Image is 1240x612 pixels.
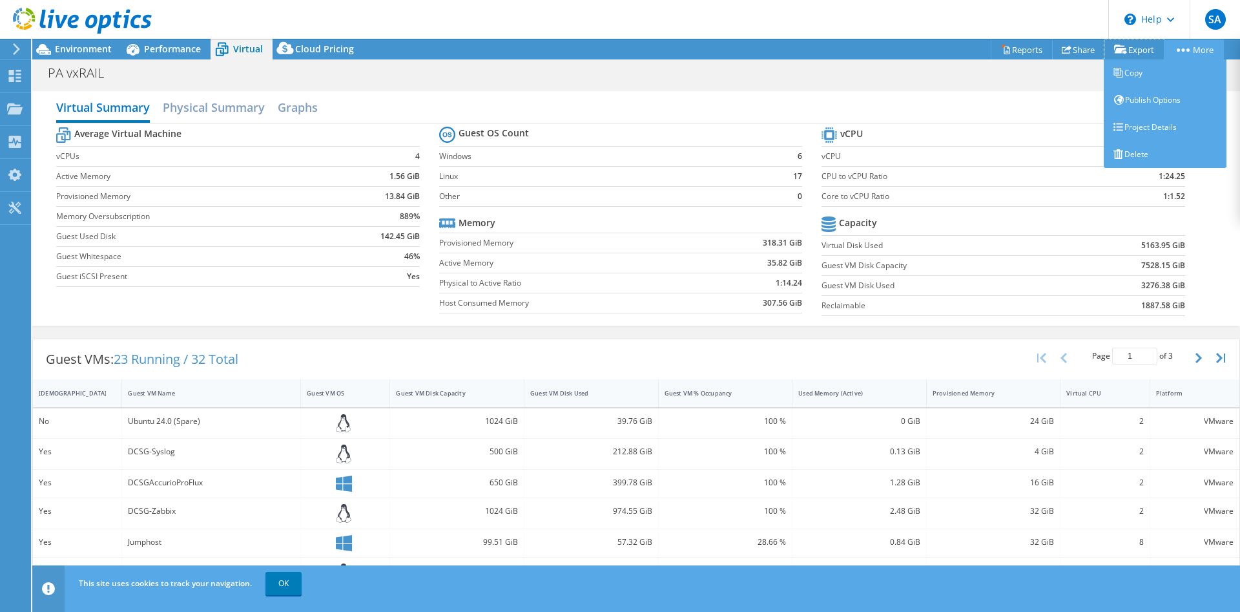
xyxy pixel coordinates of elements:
a: Share [1052,39,1105,59]
label: Active Memory [56,170,333,183]
div: Used Memory (Active) [798,389,905,397]
label: Host Consumed Memory [439,297,697,310]
div: 1.28 GiB [798,476,920,490]
div: 24 GiB [933,414,1055,428]
a: Delete [1104,141,1226,168]
div: 1024 GiB [396,504,518,518]
label: Other [439,190,769,203]
div: 2 [1066,476,1143,490]
div: Guest VM OS [307,389,368,397]
div: 1024 GiB [396,564,518,578]
b: 1:14.24 [776,277,802,290]
div: 650 GiB [396,476,518,490]
div: 32 GiB [933,504,1055,518]
a: Publish Options [1104,87,1226,114]
div: Guest VM Disk Capacity [396,389,502,397]
div: DCSG-Syslog [128,445,294,459]
label: Windows [439,150,769,163]
span: This site uses cookies to track your navigation. [79,578,252,589]
div: 2 [1066,445,1143,459]
span: Page of [1092,348,1173,364]
div: 2 [1066,504,1143,518]
b: 1887.58 GiB [1141,299,1185,312]
div: VMware [1156,476,1234,490]
div: 399.78 GiB [530,476,652,490]
b: 6 [798,150,802,163]
div: Guest VM Disk Used [530,389,637,397]
a: Copy [1104,59,1226,87]
label: Guest Whitespace [56,250,333,263]
b: 1:1.52 [1163,190,1185,203]
div: Guest VM % Occupancy [665,389,771,397]
div: Jumphost [128,535,294,549]
label: vCPU [821,150,1090,163]
label: Physical to Active Ratio [439,277,697,290]
div: Yes [39,504,116,518]
span: Performance [144,43,201,55]
div: VMware [1156,445,1234,459]
h2: Graphs [278,94,318,120]
label: Guest iSCSI Present [56,270,333,283]
a: OK [265,572,302,595]
div: VMware [1156,414,1234,428]
div: VMware [1156,504,1234,518]
div: 4 GiB [933,445,1055,459]
span: Cloud Pricing [295,43,354,55]
label: Memory Oversubscription [56,210,333,223]
div: 8 [1066,564,1143,578]
label: Guest Used Disk [56,230,333,243]
b: 35.82 GiB [767,257,802,269]
div: 39.76 GiB [530,414,652,428]
div: 1.56 GiB [798,564,920,578]
b: Average Virtual Machine [74,127,181,140]
div: Yes [39,535,116,549]
b: 0 [798,190,802,203]
div: 2.48 GiB [798,504,920,518]
div: Yes [39,476,116,490]
div: 500 GiB [396,445,518,459]
div: DCSG-Zabbix [128,504,294,518]
span: Virtual [233,43,263,55]
div: Guest VM Name [128,389,279,397]
a: Project Details [1104,114,1226,141]
b: 4 [415,150,420,163]
label: Guest VM Disk Used [821,279,1067,292]
div: 28.66 % [665,535,787,549]
label: Guest VM Disk Capacity [821,259,1067,272]
label: Linux [439,170,769,183]
b: 142.45 GiB [380,230,420,243]
b: 889% [400,210,420,223]
h2: Physical Summary [163,94,265,120]
div: 57.32 GiB [530,535,652,549]
div: 8 [1066,535,1143,549]
label: Provisioned Memory [439,237,697,249]
label: Core to vCPU Ratio [821,190,1090,203]
div: Provisioned Memory [933,389,1039,397]
b: Capacity [839,216,877,229]
div: 24 GiB [933,564,1055,578]
div: [DEMOGRAPHIC_DATA] [39,389,100,397]
a: More [1164,39,1224,59]
b: 46% [404,250,420,263]
label: Reclaimable [821,299,1067,312]
div: 0.13 GiB [798,445,920,459]
div: 100 % [665,414,787,428]
b: 1:24.25 [1159,170,1185,183]
div: DCSGAccurioProFlux [128,476,294,490]
span: 3 [1168,350,1173,361]
b: 3276.38 GiB [1141,279,1185,292]
b: 7528.15 GiB [1141,259,1185,272]
div: 100 % [665,445,787,459]
b: 307.56 GiB [763,297,802,310]
div: Guest VMs: [33,339,251,379]
div: 16 GiB [933,476,1055,490]
b: vCPU [840,127,863,140]
label: Virtual Disk Used [821,239,1067,252]
label: CPU to vCPU Ratio [821,170,1090,183]
div: 212.88 GiB [530,445,652,459]
div: 99.51 GiB [396,535,518,549]
div: DCSG-WZ [128,564,294,578]
b: 5163.95 GiB [1141,239,1185,252]
span: SA [1205,9,1226,30]
div: VMware [1156,564,1234,578]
